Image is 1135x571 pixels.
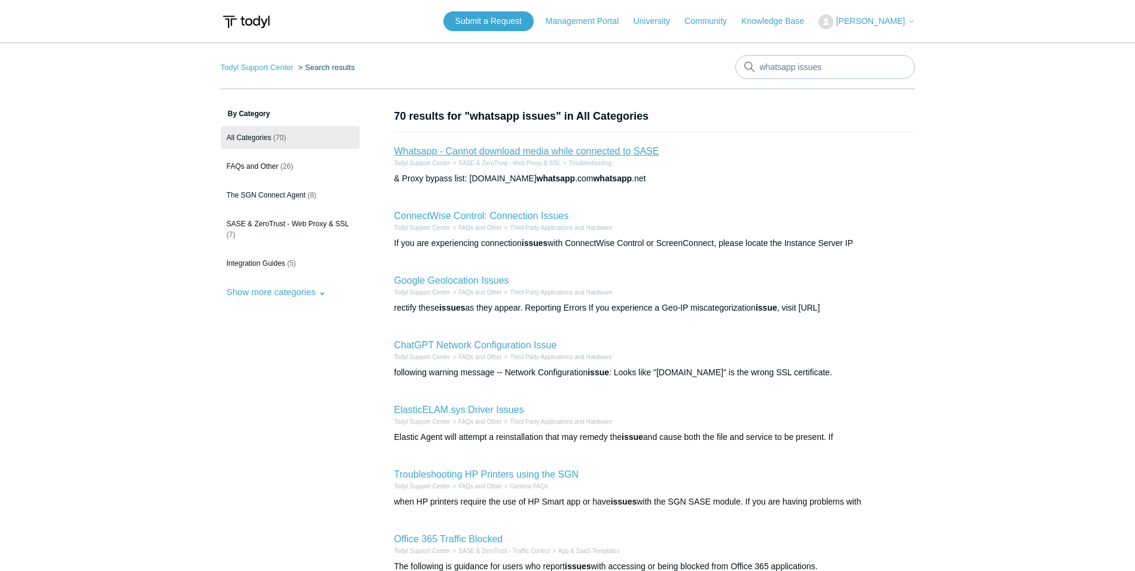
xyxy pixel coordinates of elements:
a: SASE & ZeroTrust - Web Proxy & SSL (7) [221,212,360,246]
div: & Proxy bypass list: [DOMAIN_NAME] .com .net [394,172,915,185]
a: Third Party Applications and Hardware [510,418,612,425]
a: SASE & ZeroTrust - Web Proxy & SSL [458,160,561,166]
a: Office 365 Traffic Blocked [394,534,503,544]
button: [PERSON_NAME] [818,14,914,29]
li: Todyl Support Center [394,482,451,491]
a: FAQs and Other [458,483,501,490]
a: FAQs and Other (26) [221,155,360,178]
em: issue [588,367,609,377]
a: Whatsapp - Cannot download media while connected to SASE [394,146,659,156]
a: FAQs and Other [458,289,501,296]
em: whatsapp [593,174,632,183]
span: Integration Guides [227,259,285,268]
li: Troubleshooting [561,159,611,168]
li: FAQs and Other [450,417,501,426]
span: FAQs and Other [227,162,279,171]
a: Todyl Support Center [394,418,451,425]
a: Third Party Applications and Hardware [510,289,612,296]
a: University [633,15,681,28]
span: (8) [308,191,317,199]
em: issue [756,303,777,312]
a: ChatGPT Network Configuration Issue [394,340,557,350]
div: when HP printers require the use of HP Smart app or have with the SGN SASE module. If you are hav... [394,496,915,508]
a: Todyl Support Center [221,63,294,72]
div: rectify these as they appear. Reporting Errors If you experience a Geo-IP miscategorization , vis... [394,302,915,314]
li: FAQs and Other [450,482,501,491]
em: issue [622,432,643,442]
span: (26) [281,162,293,171]
a: Google Geolocation Issues [394,275,509,285]
span: (70) [273,133,286,142]
a: FAQs and Other [458,354,501,360]
a: Todyl Support Center [394,548,451,554]
a: Todyl Support Center [394,224,451,231]
div: Elastic Agent will attempt a reinstallation that may remedy the and cause both the file and servi... [394,431,915,444]
div: If you are experiencing connection with ConnectWise Control or ScreenConnect, please locate the I... [394,237,915,250]
li: General FAQs [502,482,548,491]
em: issues [522,238,548,248]
span: (7) [227,230,236,239]
em: issues [565,561,591,571]
em: issues [611,497,637,506]
li: Third Party Applications and Hardware [502,417,612,426]
span: (5) [287,259,296,268]
a: SASE & ZeroTrust - Traffic Control [458,548,550,554]
li: SASE & ZeroTrust - Traffic Control [450,546,550,555]
li: Todyl Support Center [394,353,451,362]
li: Third Party Applications and Hardware [502,288,612,297]
a: ElasticELAM.sys Driver Issues [394,405,524,415]
a: ConnectWise Control: Connection Issues [394,211,569,221]
a: Todyl Support Center [394,483,451,490]
a: Troubleshooting [569,160,611,166]
a: Submit a Request [443,11,534,31]
a: Knowledge Base [741,15,816,28]
a: Todyl Support Center [394,160,451,166]
button: Show more categories [221,281,332,303]
li: App & SaaS Templates [550,546,620,555]
a: FAQs and Other [458,418,501,425]
a: App & SaaS Templates [558,548,620,554]
img: Todyl Support Center Help Center home page [221,11,272,33]
span: The SGN Connect Agent [227,191,306,199]
li: Todyl Support Center [221,63,296,72]
li: Todyl Support Center [394,546,451,555]
em: whatsapp [537,174,576,183]
a: All Categories (70) [221,126,360,149]
h3: By Category [221,108,360,119]
li: Todyl Support Center [394,223,451,232]
li: Todyl Support Center [394,417,451,426]
input: Search [735,55,915,79]
li: Third Party Applications and Hardware [502,223,612,232]
li: Search results [296,63,355,72]
li: Third Party Applications and Hardware [502,353,612,362]
div: following warning message -- Network Configuration : Looks like "[DOMAIN_NAME]" is the wrong SSL ... [394,366,915,379]
a: General FAQs [510,483,547,490]
a: Third Party Applications and Hardware [510,354,612,360]
a: Community [684,15,739,28]
a: Todyl Support Center [394,289,451,296]
span: [PERSON_NAME] [836,16,905,26]
a: The SGN Connect Agent (8) [221,184,360,206]
a: Todyl Support Center [394,354,451,360]
a: Troubleshooting HP Printers using the SGN [394,469,579,479]
li: Todyl Support Center [394,159,451,168]
span: All Categories [227,133,272,142]
span: SASE & ZeroTrust - Web Proxy & SSL [227,220,349,228]
li: FAQs and Other [450,288,501,297]
em: issues [439,303,465,312]
li: FAQs and Other [450,353,501,362]
a: Third Party Applications and Hardware [510,224,612,231]
a: Management Portal [546,15,631,28]
li: SASE & ZeroTrust - Web Proxy & SSL [450,159,560,168]
li: FAQs and Other [450,223,501,232]
h1: 70 results for "whatsapp issues" in All Categories [394,108,915,124]
a: FAQs and Other [458,224,501,231]
a: Integration Guides (5) [221,252,360,275]
li: Todyl Support Center [394,288,451,297]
